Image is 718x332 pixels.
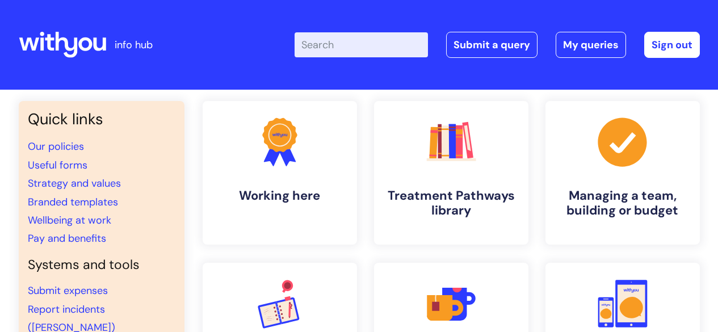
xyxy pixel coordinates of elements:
h4: Working here [212,188,348,203]
a: Submit expenses [28,284,108,297]
a: Wellbeing at work [28,213,111,227]
h4: Systems and tools [28,257,175,273]
a: Our policies [28,140,84,153]
a: Submit a query [446,32,538,58]
a: Managing a team, building or budget [545,101,700,245]
input: Search [295,32,428,57]
a: Pay and benefits [28,232,106,245]
a: Working here [203,101,357,245]
h4: Treatment Pathways library [383,188,519,218]
a: My queries [556,32,626,58]
a: Branded templates [28,195,118,209]
a: Strategy and values [28,176,121,190]
h3: Quick links [28,110,175,128]
a: Sign out [644,32,700,58]
a: Useful forms [28,158,87,172]
h4: Managing a team, building or budget [555,188,691,218]
p: info hub [115,36,153,54]
div: | - [295,32,700,58]
a: Treatment Pathways library [374,101,528,245]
